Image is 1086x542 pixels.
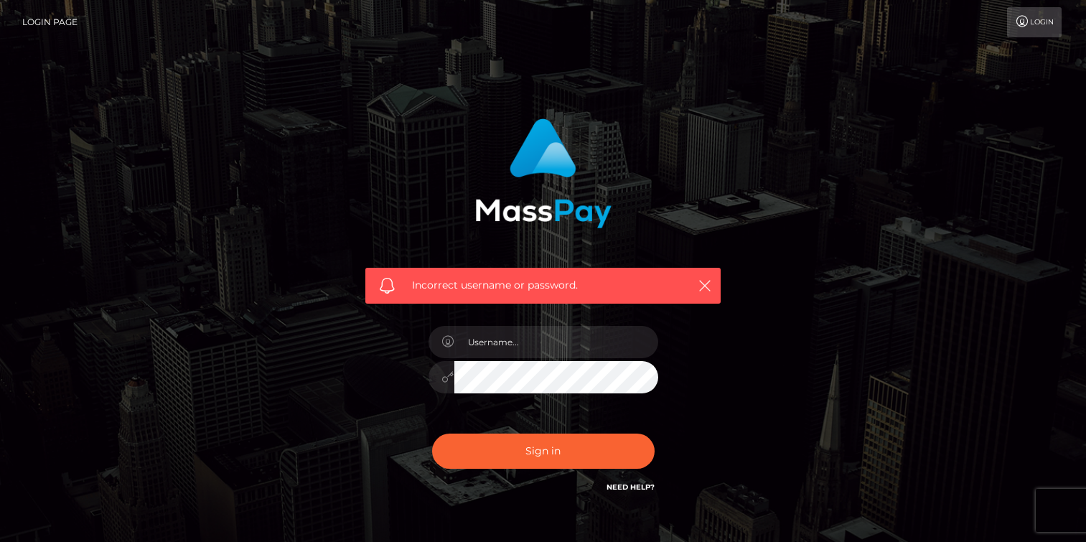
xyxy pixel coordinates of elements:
span: Incorrect username or password. [412,278,674,293]
input: Username... [454,326,658,358]
a: Login Page [22,7,78,37]
button: Sign in [432,434,655,469]
a: Login [1007,7,1062,37]
a: Need Help? [607,482,655,492]
img: MassPay Login [475,118,612,228]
